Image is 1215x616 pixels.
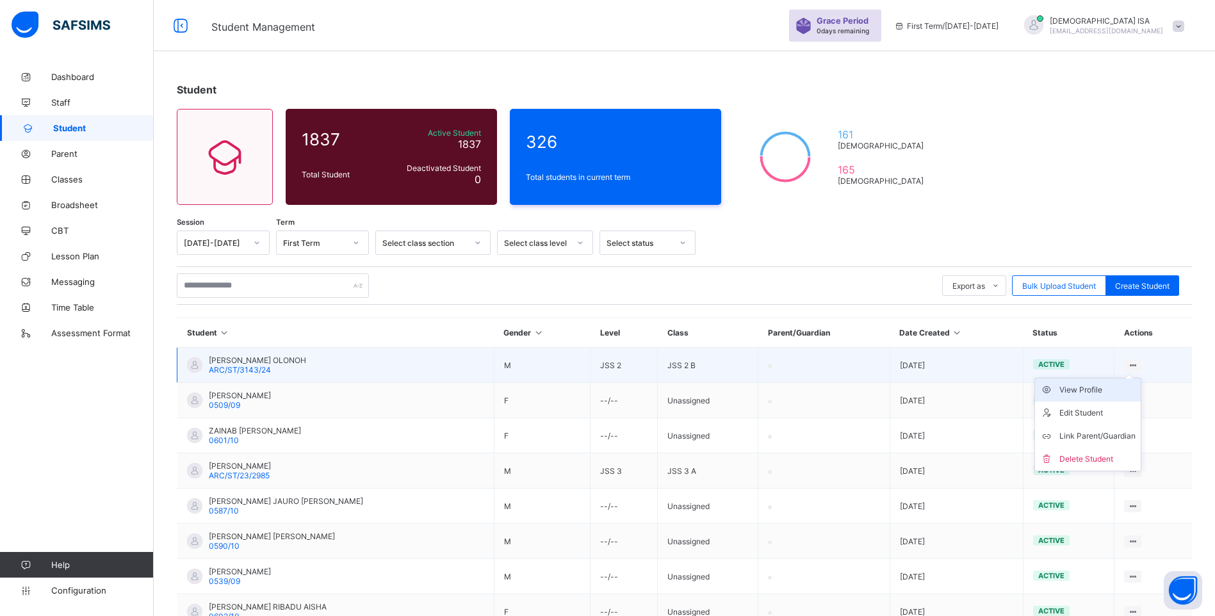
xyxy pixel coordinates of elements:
th: Gender [494,318,590,348]
span: 0509/09 [209,400,240,410]
td: Unassigned [658,383,758,418]
span: 326 [526,132,705,152]
span: Classes [51,174,154,184]
span: CBT [51,225,154,236]
td: --/-- [591,559,658,594]
td: [DATE] [890,559,1023,594]
span: Term [276,218,295,227]
span: active [1038,606,1064,615]
span: 1837 [458,138,481,150]
span: 0587/10 [209,506,239,515]
span: ZAINAB [PERSON_NAME] [209,426,301,435]
span: Time Table [51,302,154,312]
div: MUHAMMADISA [1011,15,1191,36]
td: [DATE] [890,418,1023,453]
button: Open asap [1164,571,1202,610]
span: [PERSON_NAME] [PERSON_NAME] [209,531,335,541]
span: Total students in current term [526,172,705,182]
td: Unassigned [658,559,758,594]
td: JSS 3 A [658,453,758,489]
span: Student [53,123,154,133]
span: Active Student [390,128,481,138]
span: active [1038,360,1064,369]
span: Grace Period [817,16,868,26]
div: Total Student [298,166,387,182]
img: safsims [12,12,110,38]
td: M [494,489,590,524]
div: Select class section [382,238,467,248]
td: [DATE] [890,489,1023,524]
span: [PERSON_NAME] [209,391,271,400]
td: Unassigned [658,418,758,453]
td: JSS 2 [591,348,658,383]
th: Class [658,318,758,348]
i: Sort in Ascending Order [952,328,963,337]
span: Configuration [51,585,153,596]
td: Unassigned [658,524,758,559]
th: Student [177,318,494,348]
span: 165 [838,163,929,176]
div: [DATE]-[DATE] [184,238,246,248]
div: Delete Student [1059,453,1136,466]
th: Parent/Guardian [758,318,890,348]
span: 0539/09 [209,576,240,586]
td: M [494,559,590,594]
td: [DATE] [890,453,1023,489]
span: active [1038,466,1064,474]
i: Sort in Ascending Order [533,328,544,337]
th: Level [591,318,658,348]
span: [PERSON_NAME] [209,567,271,576]
span: Session [177,218,204,227]
span: Bulk Upload Student [1022,281,1096,291]
span: 0601/10 [209,435,239,445]
td: --/-- [591,383,658,418]
div: Edit Student [1059,407,1136,419]
span: Dashboard [51,72,154,82]
span: [PERSON_NAME] RIBADU AISHA [209,602,327,612]
span: active [1038,536,1064,545]
span: Deactivated Student [390,163,481,173]
td: [DATE] [890,524,1023,559]
span: Lesson Plan [51,251,154,261]
td: --/-- [591,489,658,524]
span: [PERSON_NAME] [209,461,271,471]
th: Actions [1114,318,1192,348]
span: Student [177,83,216,96]
span: Staff [51,97,154,108]
td: F [494,418,590,453]
td: JSS 3 [591,453,658,489]
td: JSS 2 B [658,348,758,383]
div: Select status [607,238,672,248]
span: ARC/ST/23/2985 [209,471,270,480]
div: View Profile [1059,384,1136,396]
div: Select class level [504,238,569,248]
th: Date Created [890,318,1023,348]
span: 0 [475,173,481,186]
span: active [1038,571,1064,580]
i: Sort in Ascending Order [219,328,230,337]
td: M [494,348,590,383]
span: active [1038,501,1064,510]
span: [DEMOGRAPHIC_DATA] ISA [1050,16,1163,26]
span: Assessment Format [51,328,154,338]
td: [DATE] [890,383,1023,418]
span: Broadsheet [51,200,154,210]
td: [DATE] [890,348,1023,383]
span: 0 days remaining [817,27,869,35]
td: M [494,453,590,489]
img: sticker-purple.71386a28dfed39d6af7621340158ba97.svg [795,18,811,34]
div: Link Parent/Guardian [1059,430,1136,442]
span: 161 [838,128,929,141]
span: [PERSON_NAME] JAURO [PERSON_NAME] [209,496,363,506]
span: Create Student [1115,281,1170,291]
td: F [494,383,590,418]
span: Student Management [211,20,315,33]
span: [PERSON_NAME] OLONOH [209,355,306,365]
span: ARC/ST/3143/24 [209,365,271,375]
div: First Term [283,238,345,248]
span: [DEMOGRAPHIC_DATA] [838,176,929,186]
td: --/-- [591,418,658,453]
span: Messaging [51,277,154,287]
span: session/term information [894,21,999,31]
span: 1837 [302,129,384,149]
